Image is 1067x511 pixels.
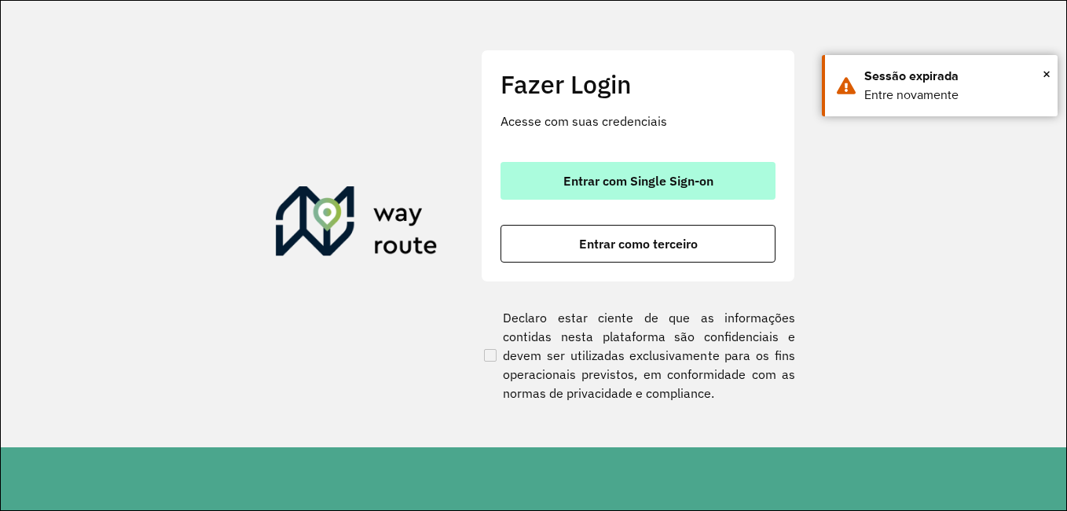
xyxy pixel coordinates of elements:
span: Entrar como terceiro [579,237,698,250]
div: Entre novamente [864,86,1046,105]
h2: Fazer Login [500,69,775,99]
button: button [500,225,775,263]
img: Roteirizador AmbevTech [276,186,438,262]
div: Sessão expirada [864,67,1046,86]
span: × [1043,62,1050,86]
button: Close [1043,62,1050,86]
p: Acesse com suas credenciais [500,112,775,131]
button: button [500,162,775,200]
label: Declaro estar ciente de que as informações contidas nesta plataforma são confidenciais e devem se... [481,308,795,403]
span: Entrar com Single Sign-on [563,175,713,187]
